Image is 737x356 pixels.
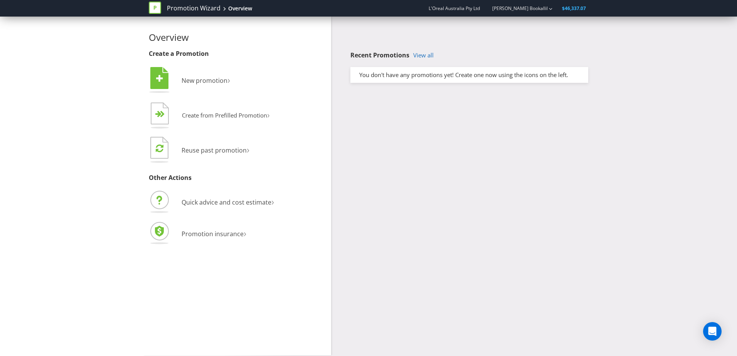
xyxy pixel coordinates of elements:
span: $46,337.07 [562,5,586,12]
tspan:  [160,111,165,118]
span: Create from Prefilled Promotion [182,111,267,119]
a: Quick advice and cost estimate› [149,198,274,207]
span: New promotion [182,76,227,85]
span: Recent Promotions [350,51,409,59]
h3: Other Actions [149,175,325,181]
span: › [247,143,249,156]
a: View all [413,52,434,59]
div: You don't have any promotions yet! Create one now using the icons on the left. [353,71,585,79]
span: Quick advice and cost estimate [182,198,271,207]
span: › [267,109,270,121]
a: Promotion insurance› [149,230,246,238]
span: Reuse past promotion [182,146,247,154]
a: [PERSON_NAME] Bookallil [485,5,548,12]
span: › [227,73,230,86]
span: › [271,195,274,208]
tspan:  [156,74,163,83]
a: Promotion Wizard [167,4,220,13]
span: L'Oreal Australia Pty Ltd [429,5,480,12]
button: Create from Prefilled Promotion› [149,101,270,131]
tspan:  [156,144,163,153]
div: Overview [228,5,252,12]
span: Promotion insurance [182,230,244,238]
h3: Create a Promotion [149,50,325,57]
h2: Overview [149,32,325,42]
div: Open Intercom Messenger [703,322,722,341]
span: › [244,227,246,239]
